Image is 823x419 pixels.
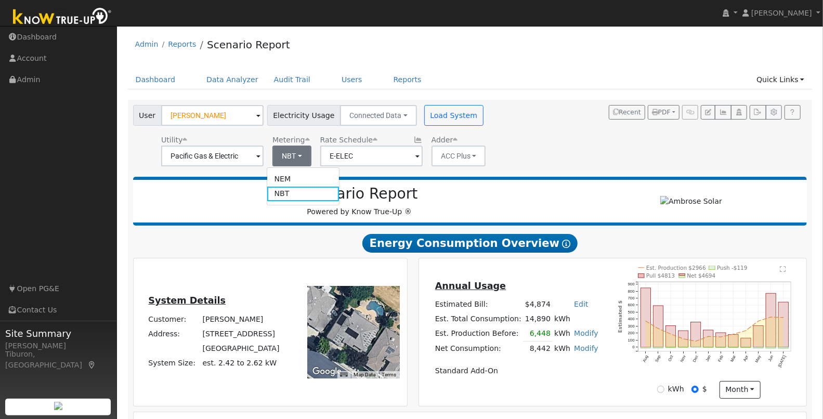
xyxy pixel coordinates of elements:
div: Utility [161,135,264,146]
rect: onclick="" [678,347,688,348]
label: $ [702,384,707,395]
button: PDF [648,105,680,120]
button: month [720,381,761,399]
td: 6,448 [523,326,552,342]
a: Edit [574,300,588,308]
text: Push -$119 [717,265,748,271]
h2: Scenario Report [143,185,575,203]
rect: onclick="" [678,331,688,347]
a: Reports [168,40,196,48]
td: kWh [553,312,600,326]
a: Open this area in Google Maps (opens a new window) [310,365,344,378]
td: Address: [147,326,201,341]
circle: onclick="" [720,336,722,338]
rect: onclick="" [741,347,751,348]
td: $4,874 [523,297,552,311]
circle: onclick="" [645,320,647,322]
button: Recent [609,105,645,120]
a: Map [87,361,97,369]
rect: onclick="" [641,347,651,348]
rect: onclick="" [654,306,663,347]
a: Quick Links [749,70,812,89]
rect: onclick="" [754,347,764,348]
div: Powered by Know True-Up ® [138,185,581,217]
td: 14,890 [523,312,552,326]
rect: onclick="" [716,347,726,348]
text: Estimated $ [618,300,623,333]
td: kWh [553,326,572,342]
rect: onclick="" [641,288,651,347]
td: Standard Add-On [433,363,600,378]
td: Est. Production Before: [433,326,523,342]
a: Help Link [785,105,801,120]
text: Pull $4813 [646,272,675,279]
a: Reports [386,70,429,89]
td: [STREET_ADDRESS] [201,326,281,341]
span: Energy Consumption Overview [362,234,578,253]
rect: onclick="" [691,322,701,347]
input: Select a Utility [161,146,264,166]
button: Keyboard shortcuts [340,371,347,378]
text: Aug [642,355,649,363]
td: Net Consumption: [433,341,523,356]
text: 100 [628,338,635,343]
circle: onclick="" [670,333,672,335]
span: est. 2.42 to 2.62 kW [203,359,277,367]
text: Jun [767,355,774,362]
button: Login As [731,105,747,120]
text: Nov [680,355,687,363]
circle: onclick="" [758,320,760,322]
text: Net $4694 [687,272,716,279]
circle: onclick="" [746,330,747,332]
a: NEM [267,172,339,186]
rect: onclick="" [754,326,764,347]
td: System Size [201,356,281,371]
button: Edit User [701,105,715,120]
text: May [754,355,762,363]
a: Dashboard [128,70,184,89]
img: Ambrose Solar [660,196,722,207]
a: Admin [135,40,159,48]
img: Google [310,365,344,378]
input: kWh [657,386,664,393]
circle: onclick="" [708,336,709,337]
text: 0 [633,345,635,349]
text: [DATE] [778,355,787,368]
button: Connected Data [340,105,417,126]
u: Annual Usage [435,281,506,291]
button: Multi-Series Graph [715,105,731,120]
text:  [780,266,786,273]
text: Sep [655,355,662,363]
span: PDF [652,109,671,116]
circle: onclick="" [733,334,734,335]
button: Load System [424,105,484,126]
i: Show Help [562,240,570,248]
span: Site Summary [5,326,111,341]
td: 8,442 [523,341,552,356]
a: Terms (opens in new tab) [382,372,397,377]
rect: onclick="" [741,338,751,347]
rect: onclick="" [666,326,676,347]
a: Audit Trail [266,70,318,89]
a: Users [334,70,370,89]
text: 300 [628,324,635,329]
text: Dec [692,355,699,363]
rect: onclick="" [728,347,738,348]
span: Electricity Usage [267,105,341,126]
td: kWh [553,341,572,356]
text: 700 [628,296,635,300]
button: NBT [272,146,311,166]
td: Est. Total Consumption: [433,312,523,326]
circle: onclick="" [658,328,659,330]
button: ACC Plus [432,146,486,166]
span: Alias: HE1N [320,136,377,144]
rect: onclick="" [728,335,738,347]
label: kWh [668,384,684,395]
a: Modify [574,344,598,352]
td: [GEOGRAPHIC_DATA] [201,341,281,356]
rect: onclick="" [703,330,713,347]
div: Tiburon, [GEOGRAPHIC_DATA] [5,349,111,371]
a: NBT [267,187,339,201]
td: Customer: [147,312,201,326]
text: Est. Production $2966 [646,265,706,271]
